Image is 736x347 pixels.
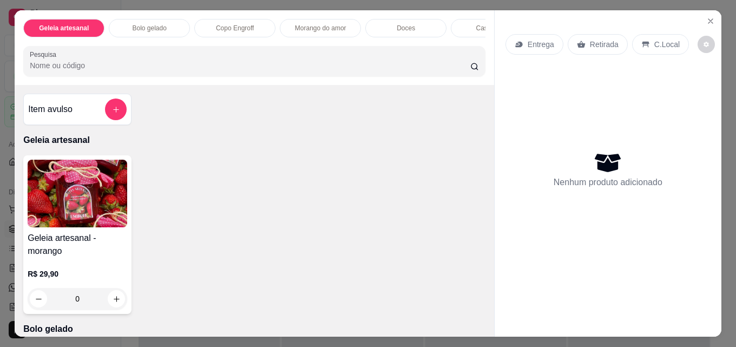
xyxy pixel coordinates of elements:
[105,99,127,120] button: add-separate-item
[30,60,470,71] input: Pesquisa
[698,36,715,53] button: decrease-product-quantity
[133,24,167,32] p: Bolo gelado
[28,160,127,227] img: product-image
[702,12,719,30] button: Close
[28,103,73,116] h4: Item avulso
[28,232,127,258] h4: Geleia artesanal - morango
[295,24,346,32] p: Morango do amor
[654,39,680,50] p: C.Local
[23,323,485,336] p: Bolo gelado
[28,269,127,279] p: R$ 29,90
[30,290,47,307] button: decrease-product-quantity
[554,176,662,189] p: Nenhum produto adicionado
[216,24,254,32] p: Copo Engroff
[397,24,415,32] p: Doces
[39,24,89,32] p: Geleia artesanal
[30,50,60,59] label: Pesquisa
[476,24,507,32] p: Caseirinho
[590,39,619,50] p: Retirada
[23,134,485,147] p: Geleia artesanal
[108,290,125,307] button: increase-product-quantity
[528,39,554,50] p: Entrega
